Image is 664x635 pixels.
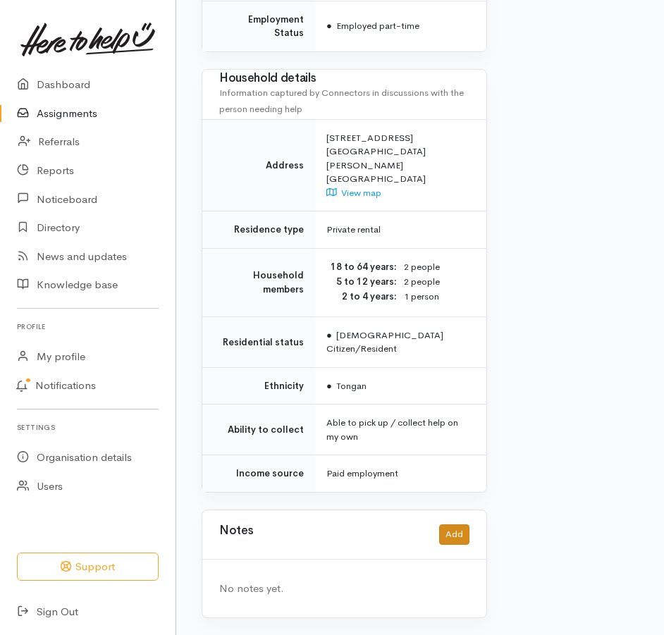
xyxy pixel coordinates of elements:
[326,380,332,392] span: ●
[315,405,486,455] td: Able to pick up / collect help on my own
[404,290,469,304] dd: 1 person
[326,329,443,355] span: [DEMOGRAPHIC_DATA] Citizen/Resident
[219,581,469,597] div: No notes yet.
[326,187,381,199] a: View map
[326,20,419,32] span: Employed part-time
[17,317,159,336] h6: Profile
[202,367,315,405] td: Ethnicity
[17,418,159,437] h6: Settings
[202,405,315,455] td: Ability to collect
[326,380,367,392] span: Tongan
[17,553,159,581] button: Support
[202,211,315,249] td: Residence type
[404,275,469,290] dd: 2 people
[202,119,315,211] td: Address
[326,329,332,341] span: ●
[326,260,397,274] dt: 18 to 64 years
[202,455,315,492] td: Income source
[326,20,332,32] span: ●
[404,260,469,275] dd: 2 people
[326,131,469,200] div: [STREET_ADDRESS] [GEOGRAPHIC_DATA] [PERSON_NAME] [GEOGRAPHIC_DATA]
[326,275,397,289] dt: 5 to 12 years
[219,524,253,545] h3: Notes
[315,455,486,492] td: Paid employment
[202,248,315,316] td: Household members
[202,316,315,367] td: Residential status
[315,211,486,249] td: Private rental
[219,87,464,115] span: Information captured by Connectors in discussions with the person needing help
[439,524,469,545] button: Add
[326,290,397,304] dt: 2 to 4 years
[202,1,315,51] td: Employment Status
[219,72,469,85] h3: Household details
